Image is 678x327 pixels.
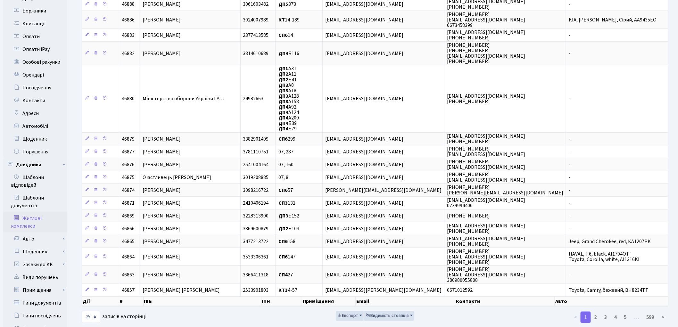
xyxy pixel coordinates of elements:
span: [PERSON_NAME] [143,238,181,245]
span: [PHONE_NUMBER] [447,212,490,219]
b: ДП1 [278,65,288,72]
span: Видимість стовпців [366,313,409,319]
span: 3061603482 [243,1,269,8]
span: Б116 [278,50,299,57]
span: - [569,271,571,278]
span: Експорт [337,313,358,319]
span: 46877 [122,148,135,155]
span: [EMAIL_ADDRESS][DOMAIN_NAME] [325,200,403,207]
span: [EMAIL_ADDRESS][DOMAIN_NAME] [325,212,403,219]
span: [PHONE_NUMBER] [PHONE_NUMBER] [EMAIL_ADDRESS][DOMAIN_NAME] [PHONE_NUMBER] [447,42,525,65]
th: ІПН [261,297,302,306]
span: 46863 [122,271,135,278]
span: 4-57 [278,287,297,294]
span: 3024007989 [243,16,269,23]
span: [PERSON_NAME] [143,148,181,155]
b: СП6 [278,32,288,39]
span: [EMAIL_ADDRESS][DOMAIN_NAME] [325,253,403,260]
span: [PERSON_NAME] [143,16,181,23]
span: - [569,187,571,194]
th: Авто [555,297,669,306]
span: 46866 [122,225,135,232]
a: Щоденник [7,245,67,258]
b: ДП3 [278,87,288,94]
button: Експорт [336,311,364,321]
span: Счастливець [PERSON_NAME] [143,174,211,181]
span: 07, 287 [278,148,294,155]
span: - [569,148,571,155]
span: Б152 [278,212,299,219]
span: HAVAL, H6, black, AI1704OT Toyota, Corolla, white, AI1316KI [569,250,640,263]
span: 3533306361 [243,253,269,260]
b: ДП4 [278,114,288,121]
b: КТ [278,16,285,23]
span: 46864 [122,253,135,260]
span: 299 [278,135,295,143]
span: [EMAIL_ADDRESS][DOMAIN_NAME] [325,1,403,8]
a: 599 [643,312,658,323]
span: 3098216722 [243,187,269,194]
a: Щоденник [3,133,67,145]
b: ДП4 [278,120,288,127]
a: Посвідчення [3,81,67,94]
a: Авто [7,233,67,245]
b: КТ3 [278,287,288,294]
a: 3 [600,312,611,323]
span: [EMAIL_ADDRESS][DOMAIN_NAME] [PHONE_NUMBER] [447,29,525,41]
a: 5 [620,312,631,323]
a: Особові рахунки [3,56,67,69]
a: Боржники [3,4,67,17]
span: - [569,161,571,168]
a: Типи посвідчень [3,309,67,322]
span: 3869600879 [243,225,269,232]
span: 2533901803 [243,287,269,294]
span: - [569,95,571,102]
span: 3366411318 [243,271,269,278]
button: Видимість стовпців [364,311,414,321]
b: ДП5 [278,1,288,8]
span: [EMAIL_ADDRESS][DOMAIN_NAME] [325,32,403,39]
span: [PHONE_NUMBER] [EMAIL_ADDRESS][DOMAIN_NAME] [447,158,525,171]
span: 46871 [122,200,135,207]
span: 2541004164 [243,161,269,168]
a: Автомобілі [3,120,67,133]
span: 131 [278,200,295,207]
span: 373 [278,1,296,8]
span: [PERSON_NAME] [143,50,181,57]
span: 46857 [122,287,135,294]
b: ДП3 [278,93,288,100]
span: [EMAIL_ADDRESS][DOMAIN_NAME] [325,225,403,232]
a: 2 [591,312,601,323]
b: ДП3 [278,98,288,105]
b: ДП4 [278,50,288,57]
b: ДП2 [278,225,288,232]
b: СП4 [278,271,288,278]
span: 3781110751 [243,148,269,155]
span: 14-189 [278,16,300,23]
span: 2410406194 [243,200,269,207]
span: 14 [278,32,293,39]
b: ДП4 [278,103,288,110]
span: [EMAIL_ADDRESS][DOMAIN_NAME] [325,135,403,143]
span: 3228313900 [243,212,269,219]
span: [EMAIL_ADDRESS][DOMAIN_NAME] [325,16,403,23]
a: Оплати [3,30,67,43]
span: 46879 [122,135,135,143]
th: Email [356,297,455,306]
span: - [569,212,571,219]
span: [PERSON_NAME] [143,32,181,39]
a: Типи документів [3,297,67,309]
span: 0671012592 [447,287,473,294]
a: Шаблони документів [3,192,67,212]
span: - [569,200,571,207]
span: [PHONE_NUMBER] [EMAIL_ADDRESS][DOMAIN_NAME] [PHONE_NUMBER] [447,248,525,266]
span: [PHONE_NUMBER] [PERSON_NAME][EMAIL_ADDRESS][DOMAIN_NAME] [447,184,563,196]
span: [EMAIL_ADDRESS][DOMAIN_NAME] [325,148,403,155]
span: 3019208885 [243,174,269,181]
span: [EMAIL_ADDRESS][PERSON_NAME][DOMAIN_NAME] [325,287,442,294]
b: ДП4 [278,109,288,116]
span: 24982663 [243,95,264,102]
a: > [658,312,668,323]
span: 07, 8 [278,174,288,181]
span: [EMAIL_ADDRESS][DOMAIN_NAME] [PHONE_NUMBER] [447,235,525,248]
